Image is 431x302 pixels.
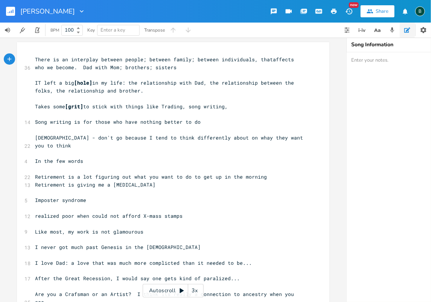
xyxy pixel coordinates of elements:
span: Retirement is a lot figuring out what you want to do to get up in the morning [35,173,267,180]
span: Takes some to stick with things like Trading, song writing, [35,103,228,110]
span: Retirement is giving me a [MEDICAL_DATA] [35,181,155,188]
span: Song writing is for those who have nothing better to do [35,118,201,125]
span: realized poor when could not afford X-mass stamps [35,212,183,219]
div: Autoscroll [143,284,204,297]
div: BPM [50,28,59,32]
span: Like most, my work is not glamourous [35,228,143,235]
span: I love Dad: a love that was much more complicted than it needed to be... [35,260,252,266]
span: In the few words [35,158,83,164]
span: Enter a key [101,27,125,33]
span: I never got much past Genesis in the [DEMOGRAPHIC_DATA] [35,244,201,250]
div: BruCe [415,6,425,16]
button: B [415,3,425,20]
span: IT left a big in my life: the relationship with Dad, the relationship between the folks, the rela... [35,79,297,94]
button: New [341,5,356,18]
div: New [349,2,359,8]
div: Key [87,28,95,32]
span: There is an interplay between people; between family; between individuals, thataffects who we bec... [35,56,297,71]
span: [hole] [74,79,92,86]
div: Transpose [144,28,165,32]
span: [PERSON_NAME] [20,8,75,15]
span: After the Great Recession, I would say one gets kind of paralized... [35,275,240,282]
button: Share [361,5,394,17]
div: 3x [188,284,202,297]
span: [DEMOGRAPHIC_DATA] - don't go because I tend to think differently about on whay they want you to ... [35,134,306,149]
div: Share [376,8,388,15]
span: [grit] [65,103,83,110]
span: Imposter syndrome [35,197,86,203]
